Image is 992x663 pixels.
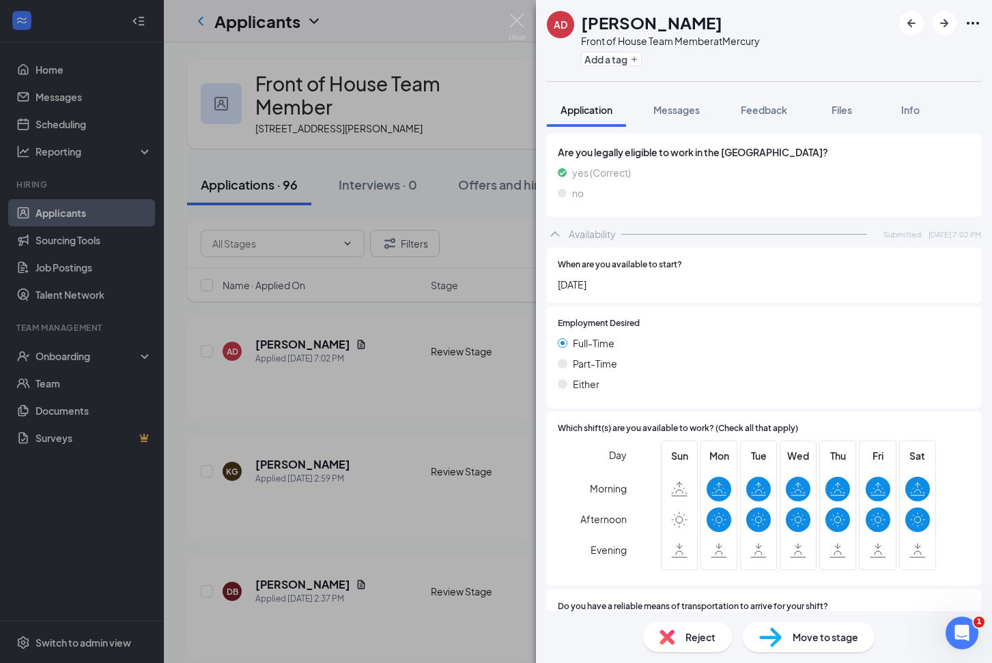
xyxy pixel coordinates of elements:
span: Do you have a reliable means of transportation to arrive for your shift? [558,600,828,613]
span: Which shift(s) are you available to work? (Check all that apply) [558,422,798,435]
span: Move to stage [793,630,858,645]
svg: Ellipses [965,15,981,31]
button: ArrowLeftNew [899,11,924,35]
span: Employment Desired [558,317,640,330]
span: Either [573,377,599,392]
span: Tue [746,448,771,463]
div: AD [554,18,567,31]
span: Sun [667,448,692,463]
span: Sat [905,448,930,463]
span: Evening [591,537,627,562]
span: Messages [653,104,700,116]
span: Files [832,104,852,116]
iframe: Intercom live chat [946,617,978,649]
span: Feedback [741,104,787,116]
span: Application [561,104,612,116]
span: Are you legally eligible to work in the [GEOGRAPHIC_DATA]? [558,145,970,160]
span: Fri [866,448,890,463]
svg: ChevronUp [547,226,563,242]
span: yes (Correct) [572,165,631,180]
span: Thu [825,448,850,463]
span: no [572,186,584,201]
div: Front of House Team Member at Mercury [581,34,760,48]
span: Afternoon [580,507,627,531]
span: Mon [707,448,731,463]
span: Wed [786,448,810,463]
span: [DATE] [558,277,970,292]
span: Reject [685,630,715,645]
button: ArrowRight [932,11,956,35]
svg: Plus [630,55,638,63]
span: Day [609,447,627,462]
button: PlusAdd a tag [581,52,642,66]
span: Part-Time [573,356,617,371]
span: 1 [974,617,984,628]
h1: [PERSON_NAME] [581,11,722,34]
span: Morning [590,476,627,501]
svg: ArrowRight [936,15,952,31]
span: Submitted: [883,229,923,240]
span: [DATE] 7:02 PM [929,229,981,240]
span: Full-Time [573,336,614,351]
span: Info [901,104,920,116]
span: When are you available to start? [558,259,682,271]
div: Availability [569,227,616,241]
svg: ArrowLeftNew [903,15,920,31]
